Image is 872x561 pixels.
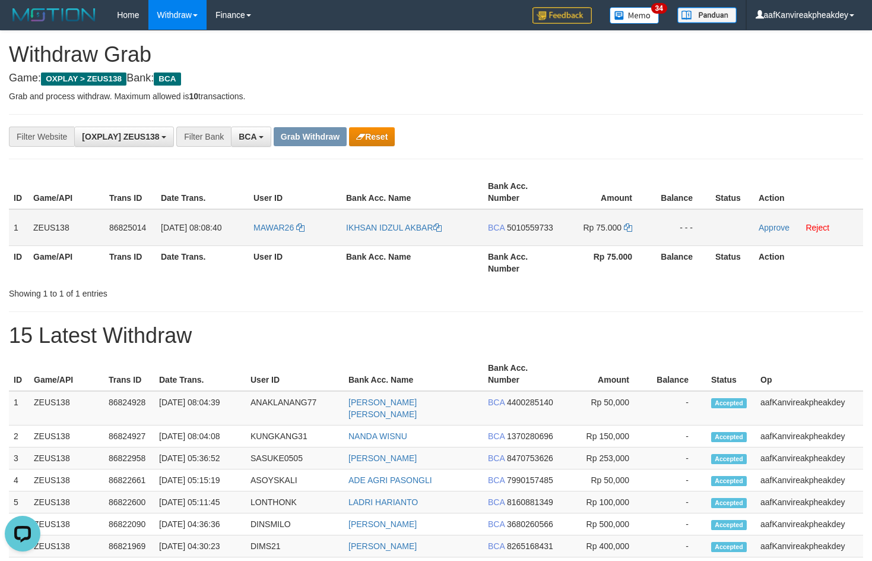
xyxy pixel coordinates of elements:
[647,491,706,513] td: -
[756,447,863,469] td: aafKanvireakpheakdey
[231,127,271,147] button: BCA
[29,357,104,391] th: Game/API
[610,7,659,24] img: Button%20Memo.svg
[154,491,246,513] td: [DATE] 05:11:45
[154,513,246,535] td: [DATE] 04:36:36
[29,391,104,426] td: ZEUS138
[104,535,154,557] td: 86821969
[249,175,341,209] th: User ID
[154,469,246,491] td: [DATE] 05:15:19
[806,223,829,232] a: Reject
[9,391,29,426] td: 1
[246,469,344,491] td: ASOYSKALI
[558,391,647,426] td: Rp 50,000
[348,398,417,419] a: [PERSON_NAME] [PERSON_NAME]
[154,426,246,447] td: [DATE] 08:04:08
[711,520,747,530] span: Accepted
[507,431,553,441] span: Copy 1370280696 to clipboard
[488,519,505,529] span: BCA
[104,513,154,535] td: 86822090
[5,5,40,40] button: Open LiveChat chat widget
[9,357,29,391] th: ID
[246,513,344,535] td: DINSMILO
[176,127,231,147] div: Filter Bank
[341,245,483,279] th: Bank Acc. Name
[711,432,747,442] span: Accepted
[246,535,344,557] td: DIMS21
[29,535,104,557] td: ZEUS138
[558,535,647,557] td: Rp 400,000
[507,398,553,407] span: Copy 4400285140 to clipboard
[348,475,432,485] a: ADE AGRI PASONGLI
[488,431,505,441] span: BCA
[647,469,706,491] td: -
[711,542,747,552] span: Accepted
[104,391,154,426] td: 86824928
[507,541,553,551] span: Copy 8265168431 to clipboard
[346,223,442,232] a: IKHSAN IDZUL AKBAR
[9,491,29,513] td: 5
[9,283,354,300] div: Showing 1 to 1 of 1 entries
[488,475,505,485] span: BCA
[650,245,711,279] th: Balance
[154,357,246,391] th: Date Trans.
[9,469,29,491] td: 4
[154,535,246,557] td: [DATE] 04:30:23
[558,426,647,447] td: Rp 150,000
[711,175,754,209] th: Status
[483,245,559,279] th: Bank Acc. Number
[756,357,863,391] th: Op
[154,447,246,469] td: [DATE] 05:36:52
[104,447,154,469] td: 86822958
[558,513,647,535] td: Rp 500,000
[74,127,174,147] button: [OXPLAY] ZEUS138
[161,223,221,232] span: [DATE] 08:08:40
[754,245,863,279] th: Action
[677,7,737,23] img: panduan.png
[341,175,483,209] th: Bank Acc. Name
[650,209,711,246] td: - - -
[647,447,706,469] td: -
[29,447,104,469] td: ZEUS138
[507,453,553,463] span: Copy 8470753626 to clipboard
[104,426,154,447] td: 86824927
[488,223,505,232] span: BCA
[507,519,553,529] span: Copy 3680260566 to clipboard
[647,391,706,426] td: -
[711,498,747,508] span: Accepted
[759,223,789,232] a: Approve
[348,431,407,441] a: NANDA WISNU
[154,391,246,426] td: [DATE] 08:04:39
[104,469,154,491] td: 86822661
[584,223,622,232] span: Rp 75.000
[348,519,417,529] a: [PERSON_NAME]
[756,513,863,535] td: aafKanvireakpheakdey
[711,454,747,464] span: Accepted
[348,453,417,463] a: [PERSON_NAME]
[507,497,553,507] span: Copy 8160881349 to clipboard
[488,398,505,407] span: BCA
[156,245,249,279] th: Date Trans.
[756,391,863,426] td: aafKanvireakpheakdey
[488,453,505,463] span: BCA
[109,223,146,232] span: 86825014
[650,175,711,209] th: Balance
[104,357,154,391] th: Trans ID
[348,541,417,551] a: [PERSON_NAME]
[9,6,99,24] img: MOTION_logo.png
[507,223,553,232] span: Copy 5010559733 to clipboard
[29,513,104,535] td: ZEUS138
[9,175,28,209] th: ID
[189,92,198,101] strong: 10
[29,426,104,447] td: ZEUS138
[156,175,249,209] th: Date Trans.
[253,223,294,232] span: MAWAR26
[9,127,74,147] div: Filter Website
[756,469,863,491] td: aafKanvireakpheakdey
[246,491,344,513] td: LONTHONK
[349,127,395,146] button: Reset
[28,209,104,246] td: ZEUS138
[246,447,344,469] td: SASUKE0505
[488,497,505,507] span: BCA
[29,469,104,491] td: ZEUS138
